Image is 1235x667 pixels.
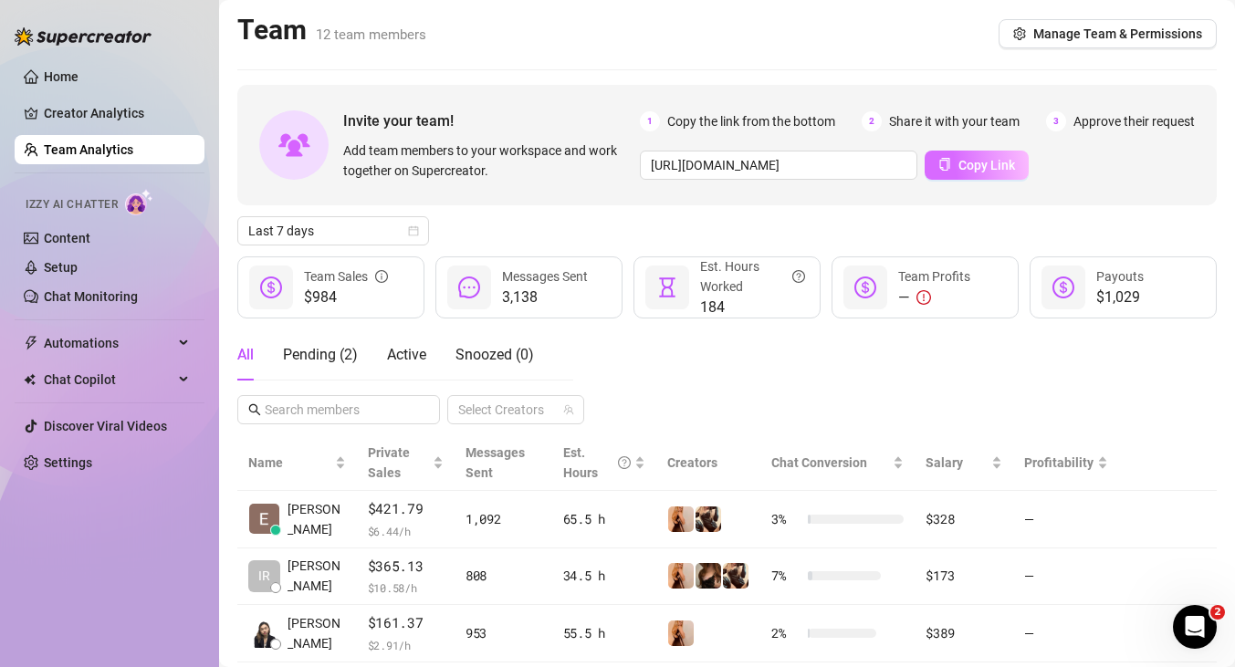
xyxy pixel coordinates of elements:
span: info-circle [375,266,388,287]
span: Automations [44,328,173,358]
span: Manage Team & Permissions [1033,26,1202,41]
div: 1,092 [466,509,541,529]
a: Creator Analytics [44,99,190,128]
span: 3 % [771,509,801,529]
iframe: Intercom live chat [1173,605,1217,649]
span: dollar-circle [260,276,282,298]
input: Search members [265,400,414,420]
span: search [248,403,261,416]
div: Team Sales [304,266,388,287]
span: Add team members to your workspace and work together on Supercreator. [343,141,633,181]
div: 808 [466,566,541,586]
a: Team Analytics [44,142,133,157]
span: [PERSON_NAME] [288,499,346,539]
span: $ 6.44 /h [368,522,444,540]
span: dollar-circle [854,276,876,298]
div: $328 [926,509,1001,529]
img: Chat Copilot [24,373,36,386]
img: MistressG [696,506,721,532]
div: Pending ( 2 ) [283,344,358,366]
span: $161.37 [368,612,444,634]
button: Copy Link [925,151,1029,180]
span: Last 7 days [248,217,418,245]
span: Izzy AI Chatter [26,196,118,214]
div: 953 [466,623,541,643]
span: thunderbolt [24,336,38,350]
a: Content [44,231,90,245]
span: Private Sales [368,445,410,480]
span: Copy Link [958,158,1015,172]
span: Snoozed ( 0 ) [455,346,534,363]
div: $389 [926,623,1001,643]
a: Home [44,69,78,84]
span: 3,138 [502,287,588,308]
span: Messages Sent [466,445,525,480]
span: 3 [1046,111,1066,131]
button: Manage Team & Permissions [999,19,1217,48]
span: Share it with your team [889,111,1020,131]
span: $ 2.91 /h [368,636,444,654]
span: Team Profits [898,269,970,284]
img: Mrs [696,563,721,589]
span: 2 [862,111,882,131]
span: $365.13 [368,556,444,578]
span: exclamation-circle [916,290,931,305]
span: setting [1013,27,1026,40]
span: Messages Sent [502,269,588,284]
span: 7 % [771,566,801,586]
span: copy [938,158,951,171]
a: Chat Monitoring [44,289,138,304]
div: 34.5 h [563,566,646,586]
span: message [458,276,480,298]
span: calendar [408,225,419,236]
span: 184 [700,297,805,318]
td: — [1013,548,1119,606]
span: Active [387,346,426,363]
h2: Team [237,13,426,47]
th: Creators [656,435,760,491]
img: MistressG [723,563,748,589]
div: 65.5 h [563,509,646,529]
img: Gemma [668,506,694,532]
span: 2 [1210,605,1225,620]
div: Est. Hours Worked [700,256,805,297]
div: 55.5 h [563,623,646,643]
img: logo-BBDzfeDw.svg [15,27,152,46]
span: $1,029 [1096,287,1144,308]
th: Name [237,435,357,491]
span: Approve their request [1073,111,1195,131]
span: team [563,404,574,415]
img: Gemma [668,620,694,646]
td: — [1013,491,1119,548]
a: Setup [44,260,78,275]
div: All [237,344,254,366]
span: 2 % [771,623,801,643]
span: hourglass [656,276,678,298]
span: Chat Conversion [771,455,867,470]
span: $421.79 [368,498,444,520]
div: — [898,287,970,308]
span: [PERSON_NAME] [288,556,346,596]
span: question-circle [618,443,631,483]
a: Discover Viral Videos [44,419,167,433]
span: Name [248,453,331,473]
span: Chat Copilot [44,365,173,394]
span: [PERSON_NAME] [288,613,346,653]
img: Jorine Kate Dar… [249,618,279,648]
div: $173 [926,566,1001,586]
span: Copy the link from the bottom [667,111,835,131]
span: 12 team members [316,26,426,43]
span: Salary [926,455,963,470]
a: Settings [44,455,92,470]
img: Eliah Marie Cos… [249,504,279,534]
td: — [1013,605,1119,662]
span: Invite your team! [343,109,640,132]
img: Gemma [668,563,694,589]
span: Payouts [1096,269,1144,284]
span: IR [258,566,270,586]
span: 1 [640,111,660,131]
span: dollar-circle [1052,276,1074,298]
span: question-circle [792,256,805,297]
span: $984 [304,287,388,308]
img: AI Chatter [125,189,153,215]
